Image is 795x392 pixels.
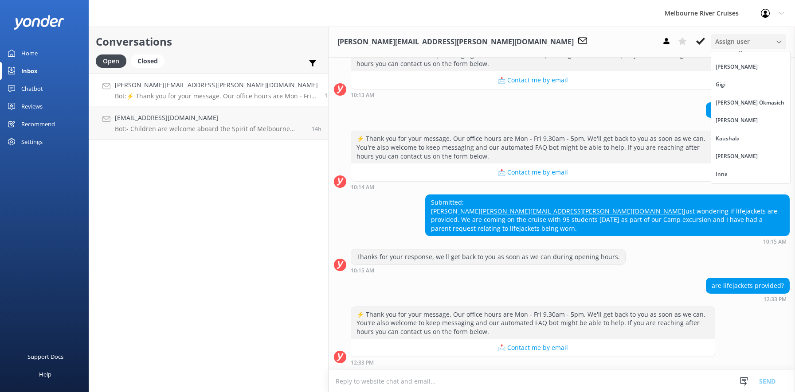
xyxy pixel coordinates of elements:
a: [PERSON_NAME][EMAIL_ADDRESS][PERSON_NAME][DOMAIN_NAME] [481,207,684,215]
div: [PERSON_NAME] [716,116,758,125]
button: 📩 Contact me by email [351,163,715,181]
strong: 12:33 PM [764,297,787,302]
button: 📩 Contact me by email [351,339,715,357]
h2: Conversations [96,33,321,50]
div: Assign User [711,35,786,49]
div: Settings [21,133,43,151]
div: Oct 08 2025 10:14am (UTC +11:00) Australia/Sydney [351,184,715,190]
div: [PERSON_NAME] Okmasich [716,98,784,107]
div: are lifejackets provided? [706,278,789,293]
div: Thanks for your response, we'll get back to you as soon as we can during opening hours. [351,249,625,264]
p: Bot: ⚡ Thank you for your message. Our office hours are Mon - Fri 9.30am - 5pm. We'll get back to... [115,92,318,100]
a: [PERSON_NAME][EMAIL_ADDRESS][PERSON_NAME][DOMAIN_NAME]Bot:⚡ Thank you for your message. Our offic... [89,73,328,106]
div: Submitted: [PERSON_NAME] Just wondering if lifejackets are provided. We are coming on the cruise ... [426,195,789,236]
p: Bot: - Children are welcome aboard the Spirit of Melbourne Dinner Cruise, but they must remain se... [115,125,305,133]
div: Oct 08 2025 12:33pm (UTC +11:00) Australia/Sydney [706,296,790,302]
div: Oct 08 2025 10:15am (UTC +11:00) Australia/Sydney [351,267,626,273]
div: ⚡ Thank you for your message. Our office hours are Mon - Fri 9.30am - 5pm. We'll get back to you ... [351,307,715,339]
img: yonder-white-logo.png [13,15,64,30]
span: Oct 08 2025 12:33pm (UTC +11:00) Australia/Sydney [325,92,336,99]
div: [PERSON_NAME] [716,62,758,71]
strong: 10:14 AM [351,185,374,190]
div: Open [96,54,126,68]
div: are lifejacket sprovided? [706,103,789,118]
h4: [EMAIL_ADDRESS][DOMAIN_NAME] [115,113,305,123]
div: Recommend [21,115,55,133]
div: Home [21,44,38,62]
strong: 10:15 AM [351,268,374,273]
div: Chatbot [21,80,43,97]
h4: [PERSON_NAME][EMAIL_ADDRESS][PERSON_NAME][DOMAIN_NAME] [115,80,318,90]
a: [EMAIL_ADDRESS][DOMAIN_NAME]Bot:- Children are welcome aboard the Spirit of Melbourne Dinner Crui... [89,106,328,140]
strong: 12:33 PM [351,360,374,365]
div: ⚡ Thank you for your message. Our office hours are Mon - Fri 9.30am - 5pm. We'll get back to you ... [351,131,715,163]
div: Inna [716,170,728,179]
div: Gigi [716,80,725,89]
strong: 10:13 AM [351,93,374,98]
div: Reviews [21,97,43,115]
span: Oct 07 2025 10:29pm (UTC +11:00) Australia/Sydney [312,125,321,132]
div: Support Docs [27,348,63,365]
a: Closed [131,56,169,66]
div: Oct 08 2025 10:15am (UTC +11:00) Australia/Sydney [425,238,790,245]
button: 📩 Contact me by email [351,71,715,89]
h3: [PERSON_NAME][EMAIL_ADDRESS][PERSON_NAME][DOMAIN_NAME] [337,36,574,48]
div: Closed [131,54,164,68]
div: Inbox [21,62,38,80]
strong: 10:15 AM [763,239,787,245]
div: Oct 08 2025 10:13am (UTC +11:00) Australia/Sydney [351,92,715,98]
div: [PERSON_NAME] [716,152,758,161]
div: Kaushala [716,134,740,143]
div: Help [39,365,51,383]
div: Oct 08 2025 10:14am (UTC +11:00) Australia/Sydney [706,120,790,126]
div: Oct 08 2025 12:33pm (UTC +11:00) Australia/Sydney [351,359,715,365]
a: Open [96,56,131,66]
span: Assign user [715,37,750,47]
